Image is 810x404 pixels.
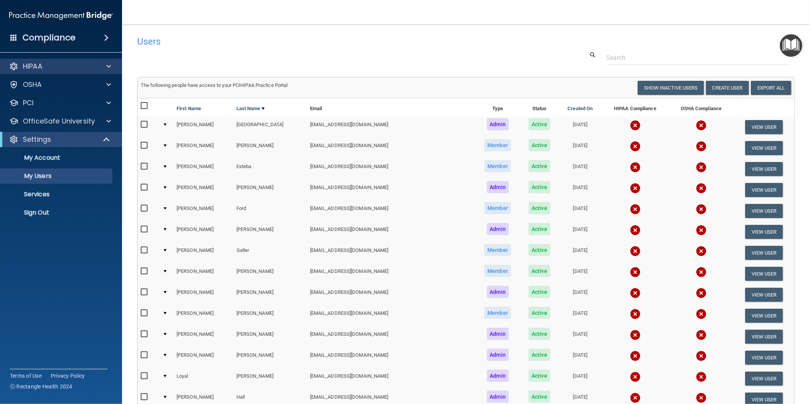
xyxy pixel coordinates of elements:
td: [EMAIL_ADDRESS][DOMAIN_NAME] [307,200,475,221]
span: Ⓒ Rectangle Health 2024 [10,383,72,390]
td: [PERSON_NAME] [174,263,233,284]
span: Admin [487,391,509,403]
h4: Compliance [22,32,76,43]
img: cross.ca9f0e7f.svg [630,393,641,403]
td: [EMAIL_ADDRESS][DOMAIN_NAME] [307,284,475,305]
td: [PERSON_NAME] [233,284,307,305]
img: cross.ca9f0e7f.svg [630,120,641,131]
img: cross.ca9f0e7f.svg [630,288,641,298]
td: Galler [233,242,307,263]
p: PCI [23,98,34,107]
td: [DATE] [559,347,602,368]
p: OSHA [23,80,42,89]
img: PMB logo [9,8,113,23]
a: Export All [751,81,791,95]
th: Email [307,98,475,117]
span: Active [529,391,550,403]
button: View User [745,330,783,344]
img: cross.ca9f0e7f.svg [630,372,641,382]
img: cross.ca9f0e7f.svg [696,267,707,277]
span: The following people have access to your PCIHIPAA Practice Portal [141,82,288,88]
img: cross.ca9f0e7f.svg [630,351,641,361]
td: [DATE] [559,221,602,242]
img: cross.ca9f0e7f.svg [696,225,707,236]
span: Active [529,244,550,256]
button: View User [745,246,783,260]
td: [DATE] [559,326,602,347]
th: Type [475,98,520,117]
img: cross.ca9f0e7f.svg [696,393,707,403]
button: Show Inactive Users [638,81,704,95]
button: View User [745,204,783,218]
span: Member [484,265,511,277]
span: Member [484,139,511,151]
td: [PERSON_NAME] [233,138,307,159]
img: cross.ca9f0e7f.svg [630,225,641,236]
p: My Users [5,172,109,180]
span: Active [529,181,550,193]
td: [EMAIL_ADDRESS][DOMAIN_NAME] [307,180,475,200]
td: [DATE] [559,117,602,138]
td: [PERSON_NAME] [233,347,307,368]
button: Create User [706,81,749,95]
p: Settings [23,135,51,144]
img: cross.ca9f0e7f.svg [696,141,707,152]
td: [EMAIL_ADDRESS][DOMAIN_NAME] [307,326,475,347]
h4: Users [137,37,516,46]
img: cross.ca9f0e7f.svg [630,141,641,152]
td: [EMAIL_ADDRESS][DOMAIN_NAME] [307,305,475,326]
a: OSHA [9,80,111,89]
td: [DATE] [559,200,602,221]
td: [PERSON_NAME] [174,284,233,305]
td: [PERSON_NAME] [174,117,233,138]
p: Services [5,191,109,198]
span: Admin [487,349,509,361]
img: cross.ca9f0e7f.svg [696,288,707,298]
td: [DATE] [559,242,602,263]
span: Admin [487,118,509,130]
p: OfficeSafe University [23,117,95,126]
td: [EMAIL_ADDRESS][DOMAIN_NAME] [307,242,475,263]
span: Active [529,370,550,382]
td: [GEOGRAPHIC_DATA] [233,117,307,138]
p: My Account [5,154,109,162]
p: Sign Out [5,209,109,216]
button: View User [745,183,783,197]
button: View User [745,267,783,281]
img: cross.ca9f0e7f.svg [696,183,707,194]
td: [PERSON_NAME] [174,159,233,180]
span: Admin [487,223,509,235]
button: Open Resource Center [780,34,802,57]
img: cross.ca9f0e7f.svg [630,267,641,277]
td: [EMAIL_ADDRESS][DOMAIN_NAME] [307,347,475,368]
td: [DATE] [559,305,602,326]
span: Active [529,202,550,214]
span: Admin [487,328,509,340]
span: Active [529,118,550,130]
a: PCI [9,98,111,107]
span: Member [484,202,511,214]
span: Admin [487,286,509,298]
img: cross.ca9f0e7f.svg [630,330,641,340]
span: Active [529,160,550,172]
td: [DATE] [559,180,602,200]
td: [EMAIL_ADDRESS][DOMAIN_NAME] [307,138,475,159]
td: [PERSON_NAME] [174,138,233,159]
td: Esteba [233,159,307,180]
span: Active [529,265,550,277]
td: [PERSON_NAME] [174,221,233,242]
img: cross.ca9f0e7f.svg [696,120,707,131]
a: Terms of Use [10,372,42,380]
td: Ford [233,200,307,221]
img: cross.ca9f0e7f.svg [630,246,641,257]
td: [PERSON_NAME] [233,263,307,284]
th: OSHA Compliance [669,98,734,117]
iframe: Drift Widget Chat Controller [679,351,801,380]
p: HIPAA [23,62,42,71]
span: Member [484,244,511,256]
span: Member [484,160,511,172]
th: Status [520,98,558,117]
img: cross.ca9f0e7f.svg [696,162,707,173]
td: [EMAIL_ADDRESS][DOMAIN_NAME] [307,221,475,242]
img: cross.ca9f0e7f.svg [630,309,641,319]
